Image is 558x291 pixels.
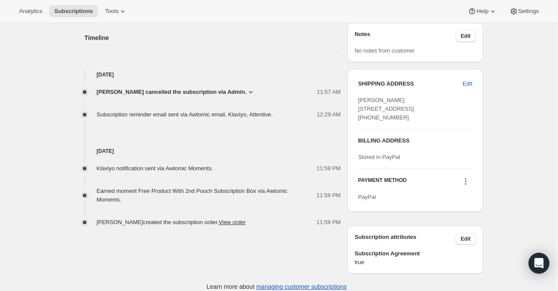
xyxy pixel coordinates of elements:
[461,235,471,242] span: Edit
[358,79,463,88] h3: SHIPPING ADDRESS
[317,164,341,173] span: 11:59 PM
[317,110,341,119] span: 12:29 AM
[456,30,476,42] button: Edit
[358,177,407,188] h3: PAYMENT METHOD
[97,88,247,96] span: [PERSON_NAME] cancelled the subscription via Admin.
[354,258,476,267] span: true
[54,8,93,15] span: Subscriptions
[14,5,47,17] button: Analytics
[358,194,376,200] span: PayPal
[317,218,341,227] span: 11:59 PM
[354,30,456,42] h3: Notes
[100,5,132,17] button: Tools
[85,33,341,42] h2: Timeline
[97,111,273,118] span: Subscription reminder email sent via Awtomic email, Klaviyo, Attentive.
[354,249,476,258] span: Subscription Agreement
[457,77,477,91] button: Edit
[49,5,98,17] button: Subscriptions
[528,253,549,274] div: Open Intercom Messenger
[463,5,502,17] button: Help
[354,233,456,245] h3: Subscription attributes
[71,70,341,79] h4: [DATE]
[463,79,472,88] span: Edit
[358,154,400,160] span: Stored in PayPal
[354,47,415,54] span: No notes from customer
[317,88,341,96] span: 11:57 AM
[518,8,539,15] span: Settings
[504,5,544,17] button: Settings
[219,219,246,225] a: View order
[19,8,42,15] span: Analytics
[105,8,118,15] span: Tools
[207,282,347,291] p: Learn more about
[456,233,476,245] button: Edit
[97,165,213,172] span: Klaviyo notification sent via Awtomic Moments.
[358,136,472,145] h3: BILLING ADDRESS
[71,147,341,155] h4: [DATE]
[476,8,488,15] span: Help
[461,33,471,40] span: Edit
[97,219,246,225] span: [PERSON_NAME] created the subscription order.
[358,97,414,121] span: [PERSON_NAME] [STREET_ADDRESS] [PHONE_NUMBER]
[317,191,341,200] span: 11:59 PM
[97,188,288,203] span: Earned moment Free Product With 2nd Pouch Subscription Box via Awtomic Moments.
[256,283,347,290] a: managing customer subscriptions
[97,88,256,96] button: [PERSON_NAME] cancelled the subscription via Admin.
